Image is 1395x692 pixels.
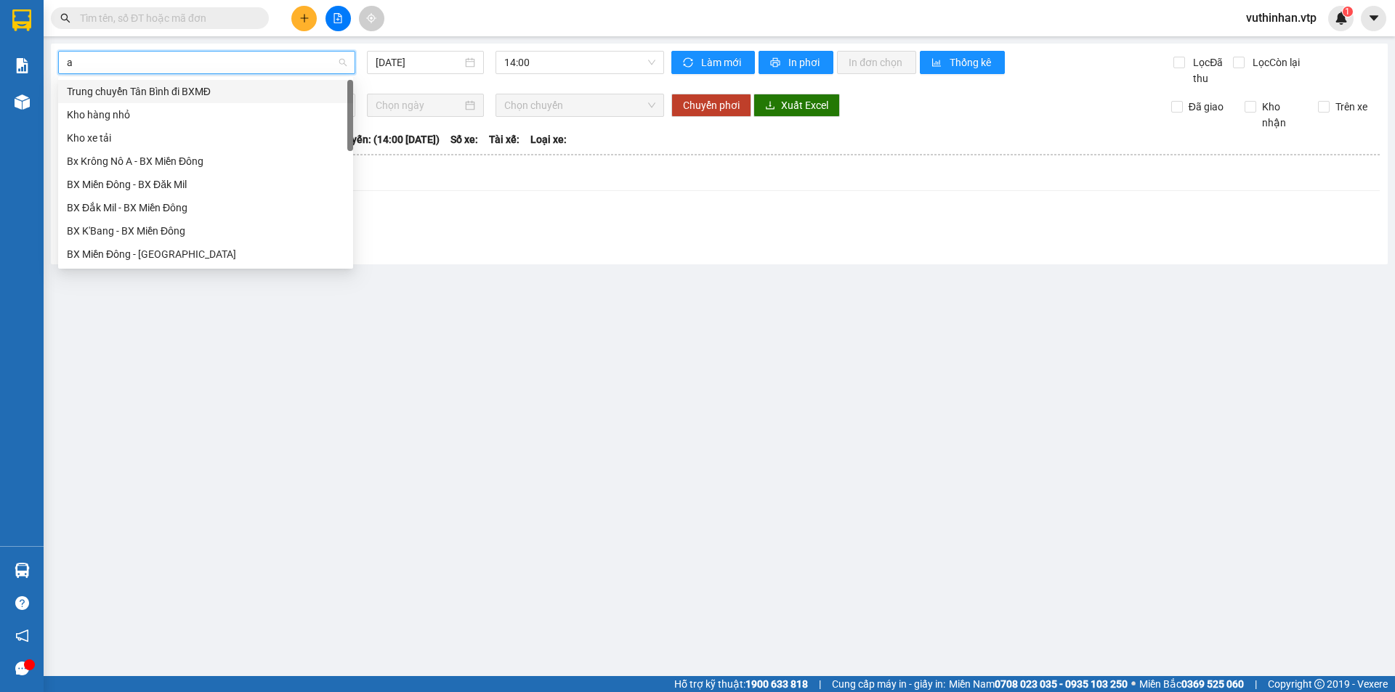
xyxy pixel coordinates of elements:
div: Kho hàng nhỏ [67,107,344,123]
span: Tài xế: [489,131,519,147]
img: logo-vxr [12,9,31,31]
div: Trung chuyển Tân Bình đi BXMĐ [67,84,344,99]
strong: 0369 525 060 [1181,678,1244,690]
span: aim [366,13,376,23]
span: 1 [1345,7,1350,17]
span: Miền Bắc [1139,676,1244,692]
button: caret-down [1361,6,1386,31]
span: vuthinhan.vtp [1234,9,1328,27]
img: icon-new-feature [1335,12,1348,25]
span: ⚪️ [1131,681,1136,687]
div: Bx Krông Nô A - BX Miền Đông [58,150,353,173]
img: warehouse-icon [15,94,30,110]
span: file-add [333,13,343,23]
span: Làm mới [701,54,743,70]
div: Trung chuyển Tân Bình đi BXMĐ [58,80,353,103]
input: 15/10/2025 [376,54,462,70]
div: BX Miền Đông - BX Đăk Mil [58,173,353,196]
span: Chuyến: (14:00 [DATE]) [333,131,440,147]
strong: 0708 023 035 - 0935 103 250 [995,678,1128,690]
span: In phơi [788,54,822,70]
span: sync [683,57,695,69]
span: search [60,13,70,23]
span: Thống kê [950,54,993,70]
input: Chọn ngày [376,97,462,113]
div: Kho hàng nhỏ [58,103,353,126]
button: file-add [325,6,351,31]
span: plus [299,13,310,23]
span: Loại xe: [530,131,567,147]
input: Tìm tên, số ĐT hoặc mã đơn [80,10,251,26]
span: question-circle [15,596,29,610]
button: downloadXuất Excel [753,94,840,117]
div: BX K'Bang - BX Miền Đông [58,219,353,243]
span: Lọc Còn lại [1247,54,1302,70]
span: Đã giao [1183,99,1229,115]
span: Số xe: [450,131,478,147]
button: bar-chartThống kê [920,51,1005,74]
img: warehouse-icon [15,563,30,578]
span: | [1255,676,1257,692]
img: solution-icon [15,58,30,73]
span: Trên xe [1330,99,1373,115]
span: message [15,662,29,675]
div: Kho xe tải [58,126,353,150]
div: BX Miền Đông - [GEOGRAPHIC_DATA] [67,246,344,262]
span: Lọc Đã thu [1187,54,1232,86]
span: caret-down [1367,12,1380,25]
button: Chuyển phơi [671,94,751,117]
span: printer [770,57,783,69]
span: Miền Nam [949,676,1128,692]
div: Kho xe tải [67,130,344,146]
span: notification [15,629,29,643]
div: BX Miền Đông - Đắk Hà [58,243,353,266]
button: In đơn chọn [837,51,916,74]
span: | [819,676,821,692]
div: Bx Krông Nô A - BX Miền Đông [67,153,344,169]
div: BX Đắk Mil - BX Miền Đông [58,196,353,219]
button: syncLàm mới [671,51,755,74]
span: 14:00 [504,52,655,73]
strong: 1900 633 818 [745,678,808,690]
div: BX Miền Đông - BX Đăk Mil [67,176,344,192]
span: copyright [1314,679,1325,689]
span: bar-chart [931,57,944,69]
span: Chọn chuyến [504,94,655,116]
span: Hỗ trợ kỹ thuật: [674,676,808,692]
span: Kho nhận [1256,99,1307,131]
sup: 1 [1343,7,1353,17]
div: BX Đắk Mil - BX Miền Đông [67,200,344,216]
span: Cung cấp máy in - giấy in: [832,676,945,692]
button: printerIn phơi [759,51,833,74]
button: plus [291,6,317,31]
div: BX K'Bang - BX Miền Đông [67,223,344,239]
button: aim [359,6,384,31]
